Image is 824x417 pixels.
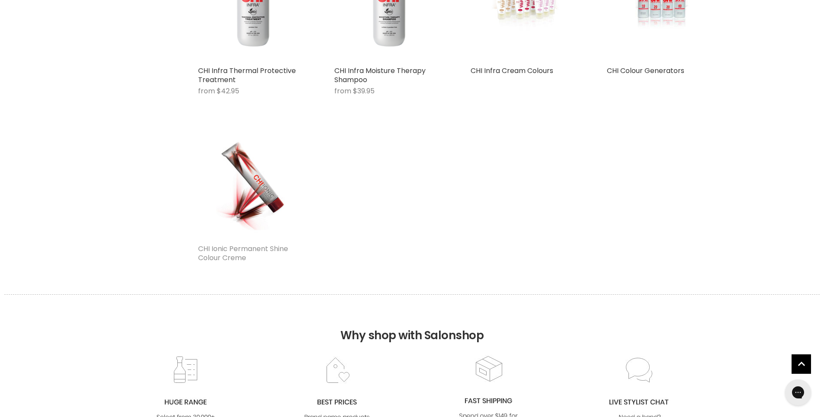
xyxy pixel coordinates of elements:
[4,294,820,355] h2: Why shop with Salonshop
[198,244,288,263] a: CHI Ionic Permanent Shine Colour Creme
[607,66,684,76] a: CHI Colour Generators
[198,86,215,96] span: from
[471,66,553,76] a: CHI Infra Cream Colours
[353,86,375,96] span: $39.95
[217,86,239,96] span: $42.95
[334,86,351,96] span: from
[216,130,290,240] img: CHI Ionic Permanent Shine Colour Creme
[198,66,296,85] a: CHI Infra Thermal Protective Treatment
[792,354,811,377] span: Back to top
[198,130,308,240] a: CHI Ionic Permanent Shine Colour Creme
[334,66,426,85] a: CHI Infra Moisture Therapy Shampoo
[781,376,815,408] iframe: Gorgias live chat messenger
[792,354,811,374] a: Back to top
